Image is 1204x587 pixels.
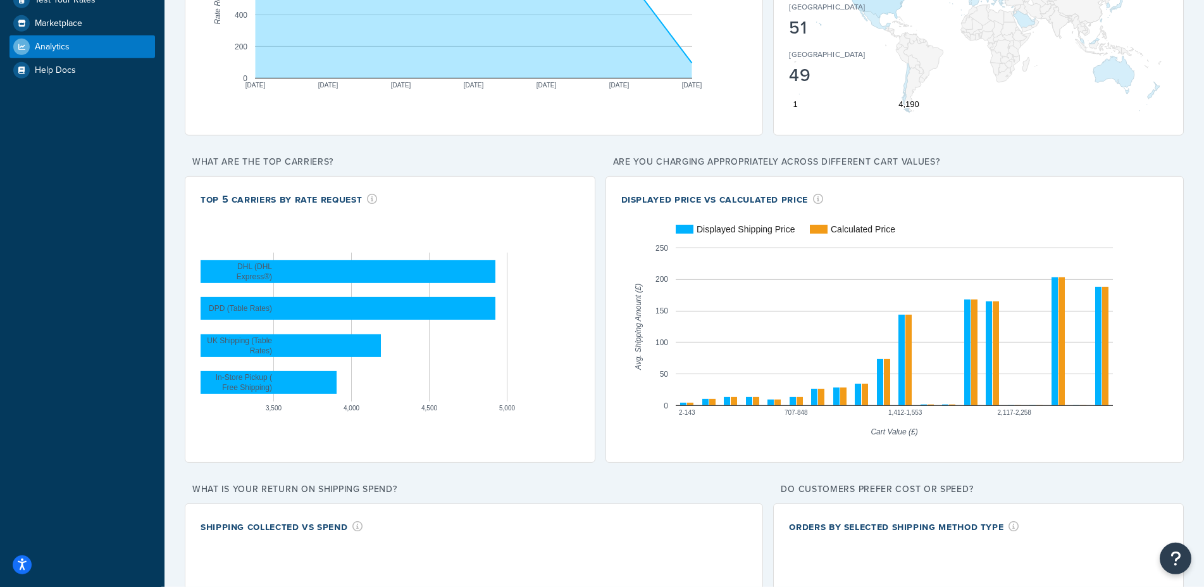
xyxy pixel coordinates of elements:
p: [GEOGRAPHIC_DATA] [789,49,865,60]
text: 200 [655,275,668,284]
a: Help Docs [9,59,155,82]
div: 49 [789,66,904,84]
text: Calculated Price [831,224,895,234]
text: DPD (Table Rates) [209,304,272,313]
p: What are the top carriers? [185,153,595,171]
text: 100 [655,338,668,347]
span: Analytics [35,42,70,53]
text: 4,000 [344,405,359,412]
text: [DATE] [245,82,266,89]
p: Are you charging appropriately across different cart values? [605,153,1184,171]
div: Displayed Price vs Calculated Price [621,192,824,206]
text: 0 [664,401,668,410]
div: Orders by Selected Shipping Method Type [789,519,1019,534]
div: 51 [789,19,904,37]
p: [GEOGRAPHIC_DATA] [789,1,865,13]
text: 1 [793,99,798,109]
text: DHL (DHL [237,262,272,271]
text: 4,190 [899,99,920,109]
text: 2-143 [679,409,695,416]
text: In-Store Pickup ( [216,373,272,382]
text: [DATE] [464,82,484,89]
svg: A chart. [201,206,580,447]
text: 1,412-1,553 [888,409,922,416]
text: 2,117-2,258 [997,409,1031,416]
text: [DATE] [537,82,557,89]
button: Open Resource Center [1160,543,1191,574]
text: 0 [243,73,247,82]
text: 5,000 [499,405,515,412]
text: 250 [655,243,668,252]
text: 400 [235,11,247,20]
text: Cart Value (£) [871,427,917,436]
text: Avg. Shipping Amount (£) [634,284,643,370]
div: Top 5 Carriers by Rate Request [201,192,378,206]
text: [DATE] [391,82,411,89]
span: Help Docs [35,65,76,76]
text: Rates) [250,346,272,355]
text: Free Shipping) [222,383,272,392]
text: 707-848 [784,409,807,416]
text: UK Shipping (Table [207,336,272,345]
a: Marketplace [9,12,155,35]
a: Analytics [9,35,155,58]
text: Displayed Shipping Price [697,224,795,234]
text: [DATE] [609,82,630,89]
text: Express®) [237,272,272,281]
text: 200 [235,42,247,51]
text: [DATE] [318,82,338,89]
div: Shipping Collected VS Spend [201,519,363,534]
text: [DATE] [682,82,702,89]
text: 4,500 [421,405,437,412]
text: 50 [659,370,668,379]
span: Marketplace [35,18,82,29]
p: What is your return on shipping spend? [185,481,763,498]
p: Do customers prefer cost or speed? [773,481,1184,498]
text: 3,500 [266,405,282,412]
text: 150 [655,306,668,315]
svg: A chart. [621,206,1168,447]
